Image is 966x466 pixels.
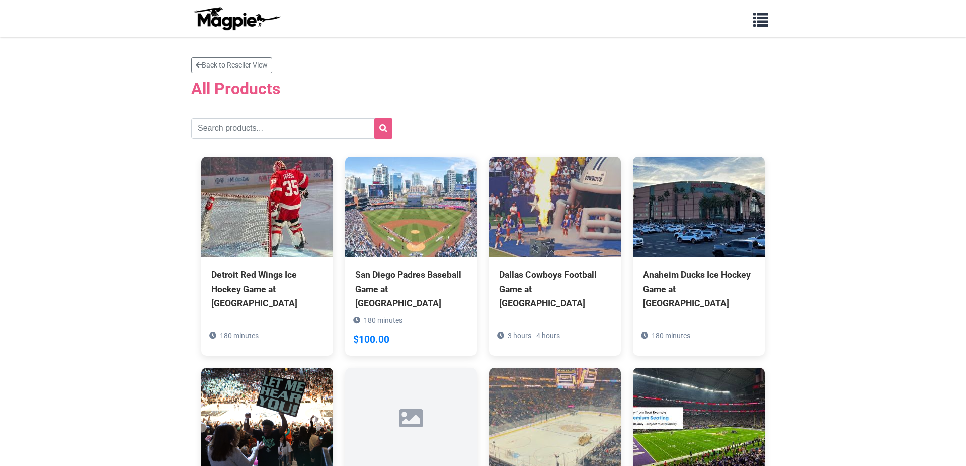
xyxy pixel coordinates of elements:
[633,157,765,257] img: Anaheim Ducks Ice Hockey Game at Honda Center
[508,331,560,340] span: 3 hours - 4 hours
[201,157,333,355] a: Detroit Red Wings Ice Hockey Game at [GEOGRAPHIC_DATA] 180 minutes
[201,157,333,257] img: Detroit Red Wings Ice Hockey Game at Little Caesars Arena
[220,331,259,340] span: 180 minutes
[345,157,477,257] img: San Diego Padres Baseball Game at Petco Park
[353,332,389,348] div: $100.00
[489,157,621,257] img: Dallas Cowboys Football Game at AT&T Stadium
[499,268,611,310] div: Dallas Cowboys Football Game at [GEOGRAPHIC_DATA]
[489,157,621,355] a: Dallas Cowboys Football Game at [GEOGRAPHIC_DATA] 3 hours - 4 hours
[211,268,323,310] div: Detroit Red Wings Ice Hockey Game at [GEOGRAPHIC_DATA]
[191,118,392,139] input: Search products...
[191,7,282,31] img: logo-ab69f6fb50320c5b225c76a69d11143b.png
[652,331,690,340] span: 180 minutes
[633,157,765,355] a: Anaheim Ducks Ice Hockey Game at [GEOGRAPHIC_DATA] 180 minutes
[355,268,467,310] div: San Diego Padres Baseball Game at [GEOGRAPHIC_DATA]
[191,57,272,73] a: Back to Reseller View
[345,157,477,355] a: San Diego Padres Baseball Game at [GEOGRAPHIC_DATA] 180 minutes $100.00
[364,316,403,324] span: 180 minutes
[191,79,775,98] h2: All Products
[643,268,755,310] div: Anaheim Ducks Ice Hockey Game at [GEOGRAPHIC_DATA]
